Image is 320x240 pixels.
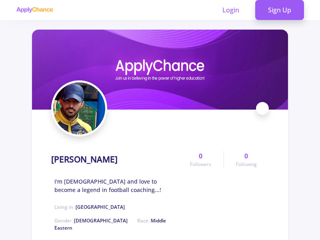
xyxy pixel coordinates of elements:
img: applychance logo text only [16,7,53,13]
a: 0Followers [178,151,223,168]
span: Race : [54,217,166,231]
img: Ahmad Kolandi cover image [32,30,288,110]
a: 0Following [224,151,269,168]
span: [GEOGRAPHIC_DATA] [76,204,125,210]
span: 0 [199,151,202,161]
img: Ahmad Kolandi avatar [53,82,105,134]
h1: [PERSON_NAME] [51,154,118,164]
span: Following [236,161,257,168]
span: Living in : [54,204,125,210]
span: I'm [DEMOGRAPHIC_DATA] and love to become a legend in football coaching...! [54,177,178,194]
span: [DEMOGRAPHIC_DATA] [74,217,128,224]
span: Followers [190,161,211,168]
span: 0 [244,151,248,161]
span: Gender : [54,217,128,224]
span: Middle Eastern [54,217,166,231]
